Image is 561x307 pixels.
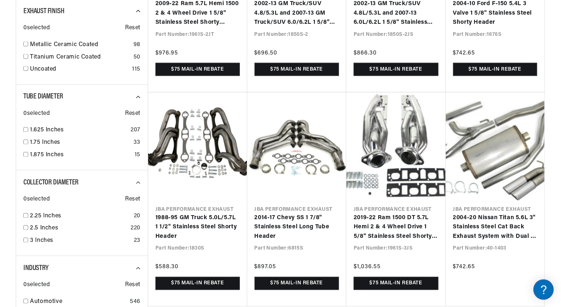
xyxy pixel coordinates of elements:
[155,214,240,242] a: 1988-95 GM Truck 5.0L/5.7L 1 1/2" Stainless Steel Shorty Header
[23,195,50,205] span: 0 selected
[7,153,139,164] a: Orders FAQ
[132,65,140,74] div: 115
[134,212,140,221] div: 20
[133,40,140,50] div: 98
[125,109,140,119] span: Reset
[23,93,63,101] span: Tube Diameter
[130,297,140,307] div: 546
[7,123,139,134] a: Shipping FAQs
[7,93,139,104] a: FAQs
[131,126,140,135] div: 207
[23,109,50,119] span: 0 selected
[255,214,339,242] a: 2014-17 Chevy SS 1 7/8" Stainless Steel Long Tube Header
[125,195,140,205] span: Reset
[135,151,140,160] div: 15
[30,236,131,246] a: 3 Inches
[7,196,139,209] button: Contact Us
[23,281,50,290] span: 0 selected
[7,141,139,148] div: Orders
[101,211,141,218] a: POWERED BY ENCHANT
[23,265,49,272] span: Industry
[30,224,128,233] a: 2.5 Inches
[131,224,140,233] div: 220
[30,151,132,160] a: 1.875 Inches
[30,53,131,62] a: Titanium Ceramic Coated
[453,214,538,242] a: 2004-20 Nissan Titan 5.6L 3" Stainless Steel Cat Back Exhaust System with Dual 3 1/2" Tips Side R...
[134,236,140,246] div: 23
[7,183,139,194] a: Payment, Pricing, and Promotions FAQ
[125,281,140,290] span: Reset
[133,138,140,148] div: 33
[30,212,131,221] a: 2.25 Inches
[30,138,131,148] a: 1.75 Inches
[354,214,438,242] a: 2019-22 Ram 1500 DT 5.7L Hemi 2 & 4 Wheel Drive 1 5/8" Stainless Steel Shorty Header with Metalli...
[7,62,139,74] a: FAQ
[7,172,139,179] div: Payment, Pricing, and Promotions
[7,81,139,88] div: JBA Performance Exhaust
[7,111,139,118] div: Shipping
[125,23,140,33] span: Reset
[23,23,50,33] span: 0 selected
[30,65,129,74] a: Uncoated
[7,51,139,58] div: Ignition Products
[30,126,128,135] a: 1.625 Inches
[133,53,140,62] div: 50
[23,8,64,15] span: Exhaust Finish
[23,179,79,187] span: Collector Diameter
[30,297,127,307] a: Automotive
[30,40,131,50] a: Metallic Ceramic Coated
